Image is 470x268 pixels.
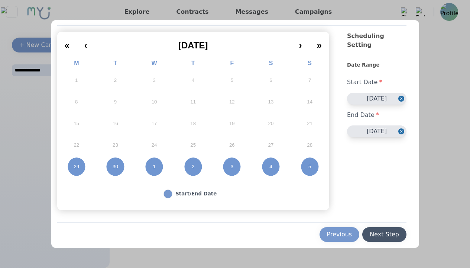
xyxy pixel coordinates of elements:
abbr: September 24, 2025 [152,142,157,149]
button: September 6, 2025 [252,70,291,91]
abbr: September 12, 2025 [229,99,235,105]
abbr: September 13, 2025 [268,99,274,105]
button: September 24, 2025 [135,134,174,156]
div: Scheduling Setting [347,32,406,61]
button: [DATE] [347,125,406,137]
button: September 12, 2025 [213,91,252,113]
abbr: September 9, 2025 [114,99,117,105]
abbr: September 2, 2025 [114,77,117,84]
button: September 27, 2025 [252,134,291,156]
button: September 19, 2025 [213,113,252,134]
button: September 15, 2025 [57,113,96,134]
button: September 8, 2025 [57,91,96,113]
button: Close [398,125,406,137]
button: September 28, 2025 [290,134,329,156]
abbr: September 22, 2025 [74,142,79,149]
button: › [292,35,309,51]
abbr: Sunday [308,60,312,66]
button: September 29, 2025 [57,156,96,178]
abbr: Wednesday [152,60,157,66]
button: September 23, 2025 [96,134,135,156]
button: September 22, 2025 [57,134,96,156]
button: [DATE] [347,93,406,105]
button: September 10, 2025 [135,91,174,113]
abbr: September 19, 2025 [229,120,235,127]
button: September 16, 2025 [96,113,135,134]
abbr: September 6, 2025 [269,77,272,84]
abbr: October 1, 2025 [153,163,155,170]
abbr: September 3, 2025 [153,77,155,84]
button: October 5, 2025 [290,156,329,178]
button: September 1, 2025 [57,70,96,91]
abbr: September 23, 2025 [113,142,118,149]
button: Previous [320,227,360,242]
button: September 17, 2025 [135,113,174,134]
button: September 26, 2025 [213,134,252,156]
abbr: October 4, 2025 [269,163,272,170]
button: September 20, 2025 [252,113,291,134]
button: September 18, 2025 [174,113,213,134]
button: September 2, 2025 [96,70,135,91]
button: » [309,35,329,51]
button: « [57,35,77,51]
button: September 21, 2025 [290,113,329,134]
abbr: September 1, 2025 [75,77,78,84]
button: September 3, 2025 [135,70,174,91]
button: September 13, 2025 [252,91,291,113]
button: September 7, 2025 [290,70,329,91]
button: Next Step [362,227,406,242]
abbr: September 29, 2025 [74,163,79,170]
abbr: September 18, 2025 [190,120,196,127]
div: Start Date [347,72,406,93]
abbr: September 5, 2025 [231,77,233,84]
div: Date Range [347,61,406,72]
abbr: October 3, 2025 [231,163,233,170]
abbr: September 20, 2025 [268,120,274,127]
abbr: October 2, 2025 [192,163,194,170]
abbr: September 10, 2025 [152,99,157,105]
abbr: September 8, 2025 [75,99,78,105]
button: September 5, 2025 [213,70,252,91]
abbr: September 7, 2025 [308,77,311,84]
button: October 2, 2025 [174,156,213,178]
abbr: Thursday [191,60,195,66]
button: Close [398,93,406,105]
button: September 4, 2025 [174,70,213,91]
button: September 14, 2025 [290,91,329,113]
abbr: October 5, 2025 [308,163,311,170]
abbr: September 25, 2025 [190,142,196,149]
button: October 3, 2025 [213,156,252,178]
div: Start/End Date [175,190,217,198]
div: Next Step [370,230,399,239]
abbr: September 16, 2025 [113,120,118,127]
abbr: Tuesday [114,60,117,66]
abbr: September 27, 2025 [268,142,274,149]
abbr: September 21, 2025 [307,120,312,127]
button: ‹ [77,35,95,51]
button: [DATE] [95,35,292,51]
button: September 25, 2025 [174,134,213,156]
span: [DATE] [178,40,208,50]
button: October 1, 2025 [135,156,174,178]
abbr: September 28, 2025 [307,142,312,149]
div: Previous [327,230,352,239]
abbr: September 4, 2025 [192,77,194,84]
button: September 9, 2025 [96,91,135,113]
abbr: September 15, 2025 [74,120,79,127]
abbr: September 26, 2025 [229,142,235,149]
abbr: Monday [74,60,79,66]
button: September 11, 2025 [174,91,213,113]
abbr: Friday [230,60,234,66]
button: October 4, 2025 [252,156,291,178]
abbr: September 11, 2025 [190,99,196,105]
abbr: September 30, 2025 [113,163,118,170]
abbr: September 17, 2025 [152,120,157,127]
abbr: September 14, 2025 [307,99,312,105]
div: End Date [347,105,406,125]
button: September 30, 2025 [96,156,135,178]
abbr: Saturday [269,60,273,66]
